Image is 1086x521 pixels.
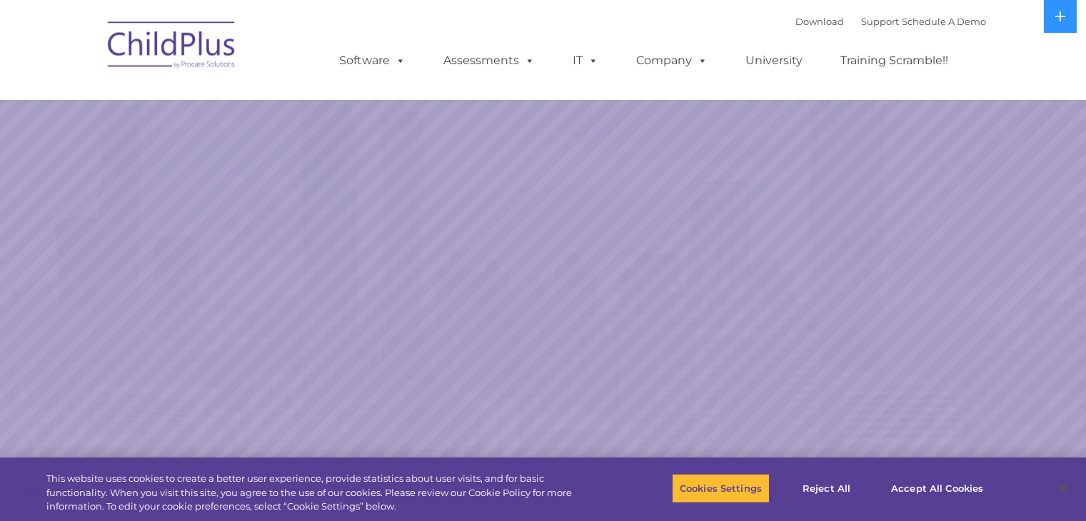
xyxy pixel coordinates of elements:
button: Close [1047,472,1079,504]
button: Accept All Cookies [883,473,991,503]
button: Reject All [782,473,871,503]
div: This website uses cookies to create a better user experience, provide statistics about user visit... [46,472,598,514]
font: | [795,16,986,27]
a: University [731,46,817,75]
button: Cookies Settings [672,473,770,503]
a: Learn More [738,323,920,371]
a: Download [795,16,844,27]
img: ChildPlus by Procare Solutions [101,11,243,83]
a: Software [325,46,420,75]
a: Company [622,46,722,75]
a: Support [861,16,899,27]
a: Assessments [429,46,549,75]
a: Schedule A Demo [902,16,986,27]
a: Training Scramble!! [826,46,962,75]
a: IT [558,46,613,75]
